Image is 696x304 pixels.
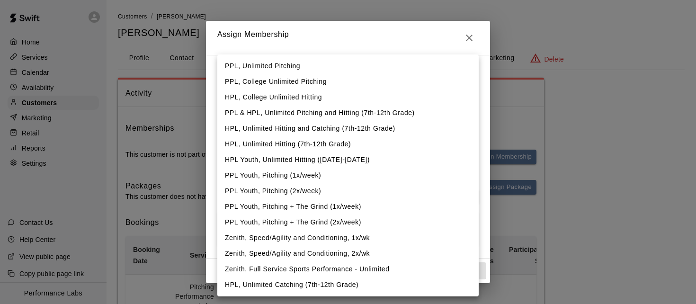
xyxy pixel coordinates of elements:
[217,230,479,246] li: Zenith, Speed/Agility and Conditioning, 1x/wk
[217,121,479,136] li: HPL, Unlimited Hitting and Catching (7th-12th Grade)
[217,89,479,105] li: HPL, College Unlimited Hitting
[217,74,479,89] li: PPL, College Unlimited Pitching
[217,199,479,215] li: PPL Youth, Pitching + The Grind (1x/week)
[217,58,479,74] li: PPL, Unlimited Pitching
[217,277,479,293] li: HPL, Unlimited Catching (7th-12th Grade)
[217,183,479,199] li: PPL Youth, Pitching (2x/week)
[217,215,479,230] li: PPL Youth, Pitching + The Grind (2x/week)
[217,168,479,183] li: PPL Youth, Pitching (1x/week)
[217,105,479,121] li: PPL & HPL, Unlimited Pitching and Hitting (7th-12th Grade)
[217,136,479,152] li: HPL, Unlimited Hitting (7th-12th Grade)
[217,261,479,277] li: Zenith, Full Service Sports Performance - Unlimited
[217,152,479,168] li: HPL Youth, Unlimited Hitting ([DATE]-[DATE])
[217,246,479,261] li: Zenith, Speed/Agility and Conditioning, 2x/wk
